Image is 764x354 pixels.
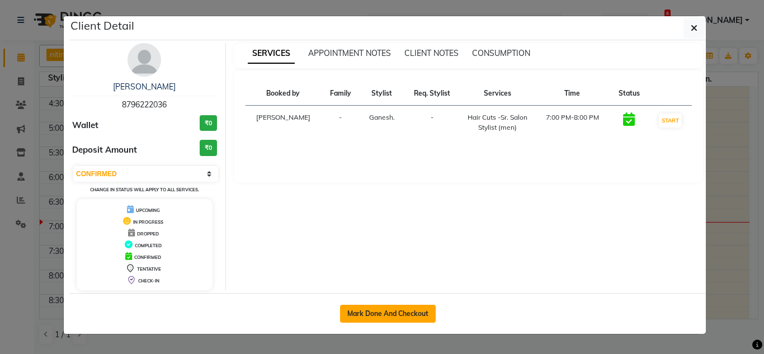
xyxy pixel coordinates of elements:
span: SERVICES [248,44,295,64]
span: Wallet [72,119,98,132]
th: Status [610,82,649,106]
span: CONFIRMED [134,254,161,260]
td: - [321,106,360,140]
th: Booked by [246,82,322,106]
td: 7:00 PM-8:00 PM [535,106,610,140]
span: COMPLETED [135,243,162,248]
span: IN PROGRESS [133,219,163,225]
th: Req. Stylist [404,82,460,106]
a: [PERSON_NAME] [113,82,176,92]
span: UPCOMING [136,207,160,213]
span: Deposit Amount [72,144,137,157]
td: [PERSON_NAME] [246,106,322,140]
div: Hair Cuts -Sr. Salon Stylist (men) [466,112,529,133]
th: Time [535,82,610,106]
span: CLIENT NOTES [404,48,459,58]
th: Services [460,82,535,106]
img: avatar [128,43,161,77]
th: Family [321,82,360,106]
h5: Client Detail [70,17,134,34]
small: Change in status will apply to all services. [90,187,199,192]
span: APPOINTMENT NOTES [308,48,391,58]
span: CONSUMPTION [472,48,530,58]
span: CHECK-IN [138,278,159,284]
td: - [404,106,460,140]
span: DROPPED [137,231,159,237]
span: 8796222036 [122,100,167,110]
h3: ₹0 [200,140,217,156]
span: TENTATIVE [137,266,161,272]
h3: ₹0 [200,115,217,131]
button: START [659,114,682,128]
button: Mark Done And Checkout [340,305,436,323]
th: Stylist [360,82,404,106]
span: Ganesh. [369,113,395,121]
